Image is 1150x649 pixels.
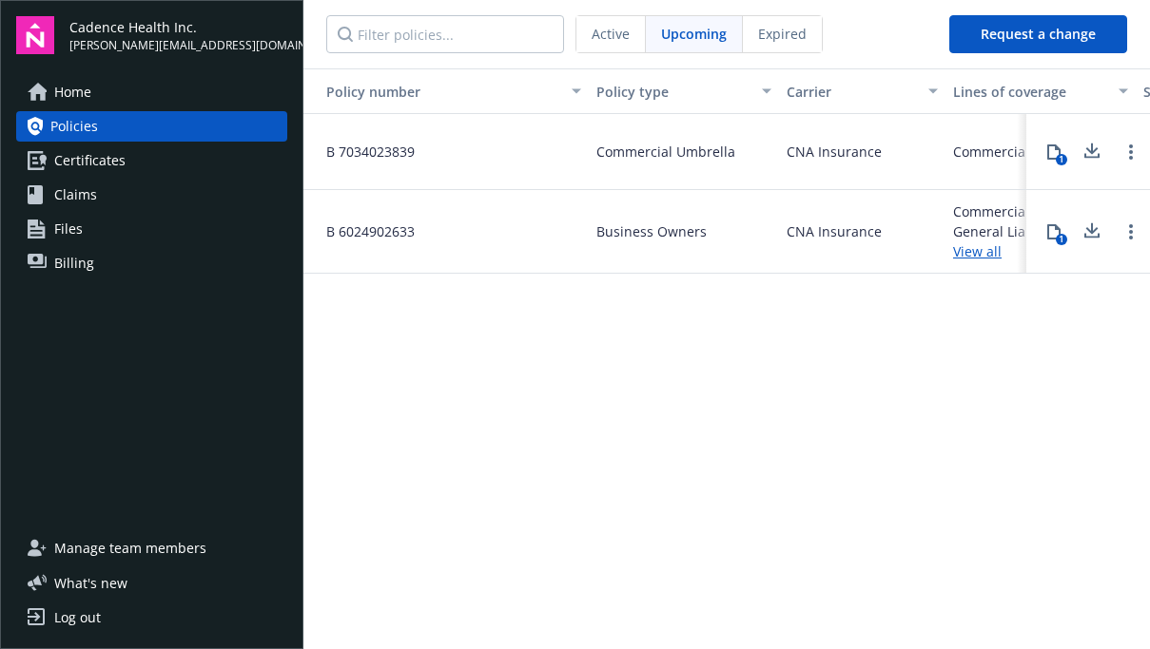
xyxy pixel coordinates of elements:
[16,145,287,176] a: Certificates
[16,248,287,278] a: Billing
[54,602,101,633] div: Log out
[16,77,287,107] a: Home
[1035,213,1073,251] button: 1
[589,68,779,114] button: Policy type
[311,82,560,102] div: Toggle SortBy
[949,15,1127,53] button: Request a change
[953,82,1107,102] div: Lines of coverage
[50,111,98,142] span: Policies
[592,24,630,44] span: Active
[16,111,287,142] a: Policies
[787,142,882,162] span: CNA Insurance
[787,82,917,102] div: Carrier
[758,24,807,44] span: Expired
[953,201,1128,241] div: Commercial Property, General Liability, Employment Practices Liability, Commercial Auto Liability
[16,16,54,54] img: navigator-logo.svg
[311,82,560,102] div: Policy number
[54,214,83,244] span: Files
[779,68,945,114] button: Carrier
[311,221,415,241] span: B 6024902633
[1035,133,1073,171] button: 1
[69,16,287,54] button: Cadence Health Inc.[PERSON_NAME][EMAIL_ADDRESS][DOMAIN_NAME]
[1056,154,1067,165] div: 1
[16,180,287,210] a: Claims
[1120,141,1142,163] a: Open options
[596,82,750,102] div: Policy type
[54,248,94,278] span: Billing
[787,221,882,241] span: CNA Insurance
[69,37,287,54] span: [PERSON_NAME][EMAIL_ADDRESS][DOMAIN_NAME]
[54,180,97,210] span: Claims
[945,68,1136,114] button: Lines of coverage
[596,221,707,241] span: Business Owners
[54,533,206,563] span: Manage team members
[661,24,727,44] span: Upcoming
[54,573,127,593] span: What ' s new
[953,241,1128,261] a: View all
[326,15,564,53] input: Filter policies...
[16,573,158,593] button: What's new
[54,145,126,176] span: Certificates
[69,17,287,37] span: Cadence Health Inc.
[1120,220,1142,243] a: Open options
[16,533,287,563] a: Manage team members
[1056,234,1067,245] div: 1
[54,77,91,107] span: Home
[596,142,735,162] span: Commercial Umbrella
[311,142,415,162] span: B 7034023839
[953,142,1092,162] div: Commercial Umbrella
[16,214,287,244] a: Files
